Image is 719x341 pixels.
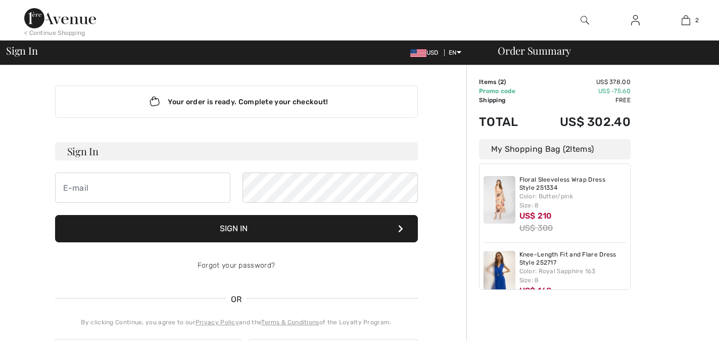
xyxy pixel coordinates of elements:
td: US$ 302.40 [533,105,631,139]
span: Sign In [6,46,37,56]
td: Total [479,105,533,139]
span: EN [449,49,461,56]
a: Forgot your password? [198,261,275,270]
td: Shipping [479,96,533,105]
img: search the website [581,14,589,26]
div: By clicking Continue, you agree to our and the of the Loyalty Program. [55,318,418,327]
a: Terms & Conditions [261,319,319,326]
div: Color: Royal Sapphire 163 Size: 8 [519,267,627,285]
span: 2 [695,16,699,25]
td: US$ 378.00 [533,77,631,87]
img: My Bag [682,14,690,26]
s: US$ 300 [519,223,553,233]
td: US$ -75.60 [533,87,631,96]
div: Your order is ready. Complete your checkout! [55,86,418,118]
img: US Dollar [410,49,426,57]
a: Privacy Policy [196,319,239,326]
span: US$ 210 [519,211,552,221]
input: E-mail [55,173,230,203]
a: Floral Sleeveless Wrap Dress Style 251334 [519,176,627,192]
span: OR [226,293,247,306]
span: USD [410,49,443,56]
td: Items ( ) [479,77,533,87]
span: US$ 168 [519,286,552,295]
div: My Shopping Bag ( Items) [479,139,631,159]
img: Knee-Length Fit and Flare Dress Style 252717 [484,251,515,299]
div: < Continue Shopping [24,28,85,37]
td: Free [533,96,631,105]
h3: Sign In [55,142,418,160]
img: My Info [631,14,640,26]
img: Floral Sleeveless Wrap Dress Style 251334 [484,176,515,224]
td: Promo code [479,87,533,96]
a: Sign In [623,14,648,27]
span: 2 [500,78,504,86]
span: 2 [565,144,570,154]
a: Knee-Length Fit and Flare Dress Style 252717 [519,251,627,267]
a: 2 [661,14,710,26]
button: Sign In [55,215,418,242]
div: Order Summary [486,46,713,56]
div: Color: Butter/pink Size: 8 [519,192,627,210]
img: 1ère Avenue [24,8,96,28]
